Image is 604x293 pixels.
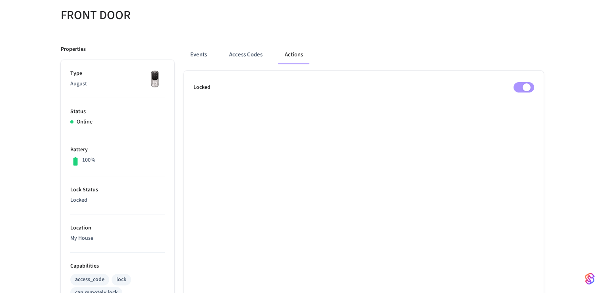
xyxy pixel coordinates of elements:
p: August [70,80,165,88]
div: access_code [75,276,104,284]
p: Type [70,69,165,78]
p: Locked [193,83,210,92]
p: Properties [61,45,86,54]
button: Actions [278,45,309,64]
button: Events [184,45,213,64]
p: Capabilities [70,262,165,270]
p: 100% [82,156,95,164]
p: Locked [70,196,165,204]
p: Status [70,108,165,116]
p: Battery [70,146,165,154]
p: My House [70,234,165,243]
p: Online [77,118,93,126]
p: Lock Status [70,186,165,194]
button: Access Codes [223,45,269,64]
h5: FRONT DOOR [61,7,297,23]
div: ant example [184,45,544,64]
p: Location [70,224,165,232]
img: Yale Assure Touchscreen Wifi Smart Lock, Satin Nickel, Front [145,69,165,89]
img: SeamLogoGradient.69752ec5.svg [585,272,594,285]
div: lock [116,276,126,284]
